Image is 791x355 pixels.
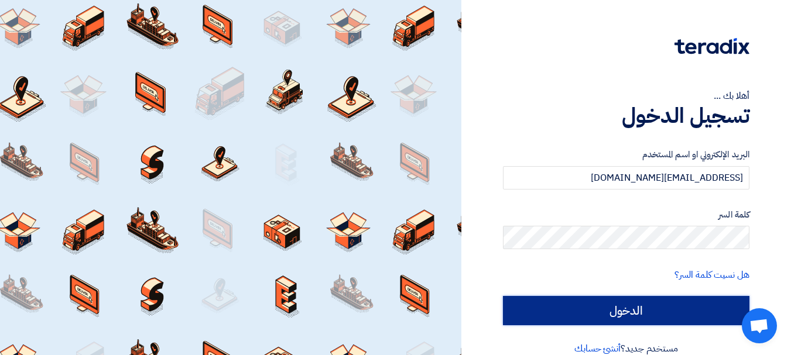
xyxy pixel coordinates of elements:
[503,166,749,189] input: أدخل بريد العمل الإلكتروني او اسم المستخدم الخاص بك ...
[503,89,749,103] div: أهلا بك ...
[503,296,749,325] input: الدخول
[674,38,749,54] img: Teradix logo
[503,148,749,161] label: البريد الإلكتروني او اسم المستخدم
[674,268,749,282] a: هل نسيت كلمة السر؟
[503,208,749,222] label: كلمة السر
[742,308,777,343] div: Open chat
[503,103,749,129] h1: تسجيل الدخول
